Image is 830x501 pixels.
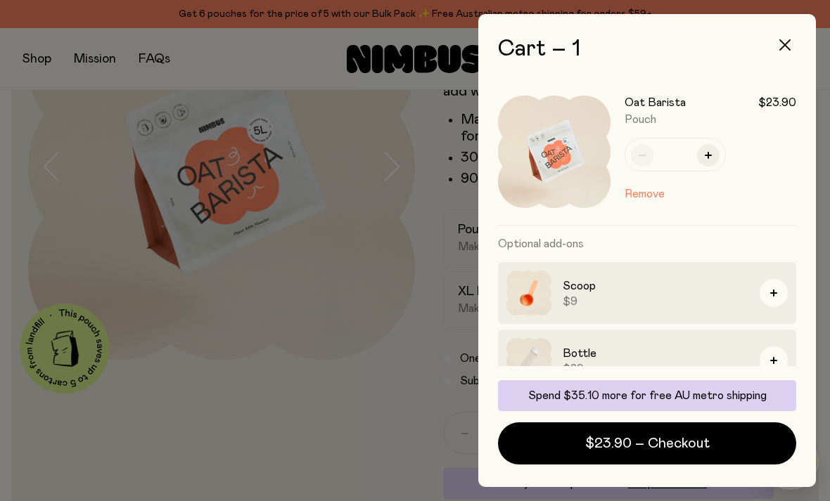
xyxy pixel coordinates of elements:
[498,37,796,62] h2: Cart – 1
[563,294,748,308] span: $9
[625,114,656,125] span: Pouch
[498,422,796,464] button: $23.90 – Checkout
[585,434,710,453] span: $23.90 – Checkout
[498,226,796,262] h3: Optional add-ons
[625,186,665,202] button: Remove
[625,96,686,110] h3: Oat Barista
[563,345,748,362] h3: Bottle
[506,389,788,403] p: Spend $35.10 more for free AU metro shipping
[758,96,796,110] span: $23.90
[563,362,748,376] span: $29
[563,278,748,294] h3: Scoop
